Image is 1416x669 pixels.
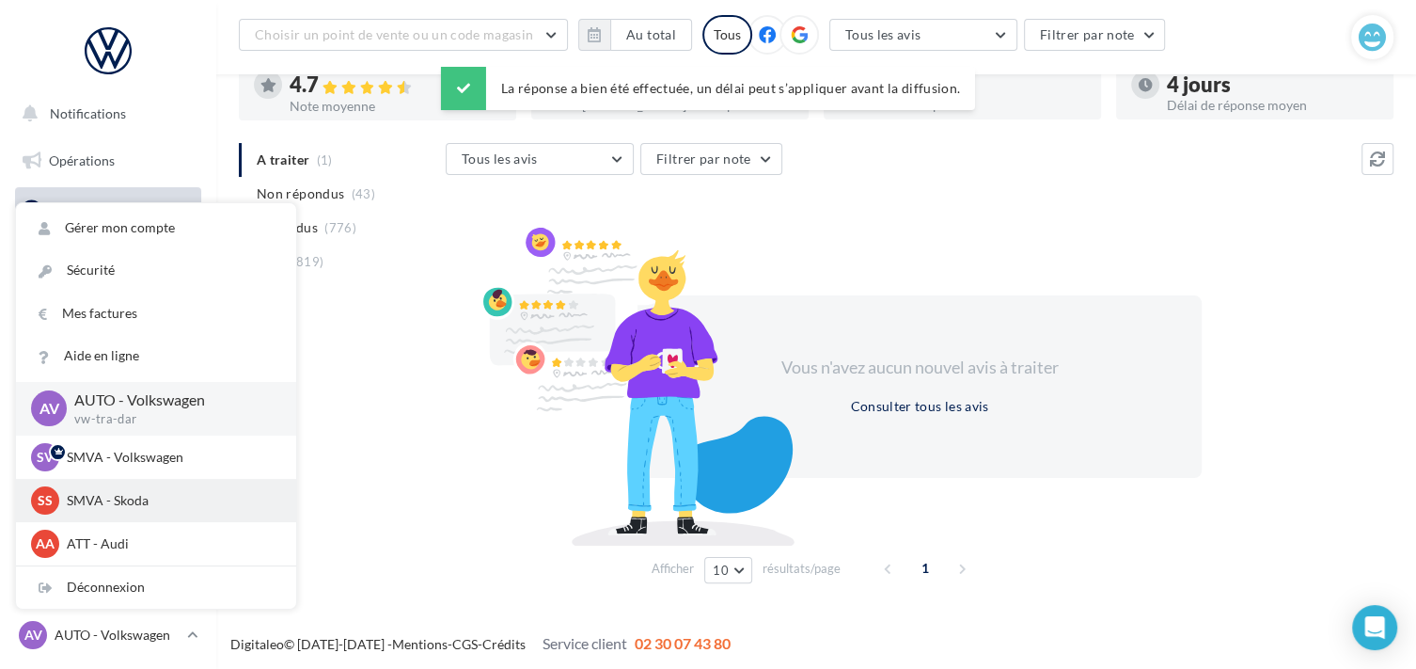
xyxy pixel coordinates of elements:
button: Au total [610,19,692,51]
button: Consulter tous les avis [842,395,996,418]
a: Aide en ligne [16,335,296,377]
button: Filtrer par note [640,143,782,175]
div: Délai de réponse moyen [1167,99,1378,112]
div: 4 jours [1167,74,1378,95]
p: vw-tra-dar [74,411,266,428]
a: Médiathèque [11,376,205,416]
button: Tous les avis [829,19,1017,51]
span: 1 [910,553,940,583]
a: Calendrier [11,423,205,463]
p: SMVA - Volkswagen [67,448,274,467]
span: 02 30 07 43 80 [635,634,731,652]
span: Service client [543,634,627,652]
span: (43) [352,186,375,201]
button: Tous les avis [446,143,634,175]
div: 4.7 [290,74,501,96]
span: Afficher [652,560,694,578]
button: Notifications [11,94,197,134]
div: Déconnexion [16,566,296,609]
span: Opérations [49,152,115,168]
a: PLV et print personnalisable [11,470,205,525]
span: Tous les avis [462,151,538,167]
button: Choisir un point de vente ou un code magasin [239,19,568,51]
a: Digitaleo [230,636,284,652]
p: AUTO - Volkswagen [55,626,180,645]
p: ATT - Audi [67,534,274,553]
a: Contacts [11,329,205,369]
div: La réponse a bien été effectuée, un délai peut s’appliquer avant la diffusion. [441,67,975,110]
a: AV AUTO - Volkswagen [15,617,201,653]
button: Filtrer par note [1024,19,1166,51]
a: Boîte de réception [11,187,205,228]
span: Notifications [50,105,126,121]
p: AUTO - Volkswagen [74,390,266,411]
a: Crédits [482,636,526,652]
div: Open Intercom Messenger [1352,605,1397,650]
span: © [DATE]-[DATE] - - - [230,636,731,652]
div: Note moyenne [290,100,501,113]
span: (819) [292,254,324,269]
span: Choisir un point de vente ou un code magasin [255,26,533,42]
span: 10 [713,563,729,578]
p: SMVA - Skoda [67,491,274,510]
span: Non répondus [257,184,344,203]
a: Mentions [392,636,448,652]
div: Vous n'avez aucun nouvel avis à traiter [758,356,1081,380]
span: (776) [324,220,356,235]
a: Campagnes DataOnDemand [11,533,205,588]
a: Mes factures [16,293,296,335]
button: 10 [704,557,752,583]
button: Au total [578,19,692,51]
div: Taux de réponse [874,99,1086,112]
span: AV [24,626,42,645]
a: Visibilité en ligne [11,236,205,276]
a: Campagnes [11,283,205,323]
div: Tous [702,15,752,55]
span: Boîte de réception [48,199,155,215]
span: SS [38,491,53,510]
a: Sécurité [16,249,296,292]
a: Gérer mon compte [16,207,296,249]
span: AV [39,398,59,420]
span: Tous les avis [845,26,921,42]
a: Opérations [11,141,205,181]
a: CGS [452,636,478,652]
span: AA [36,534,55,553]
div: 95 % [874,74,1086,95]
span: SV [37,448,54,467]
span: résultats/page [763,560,841,578]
